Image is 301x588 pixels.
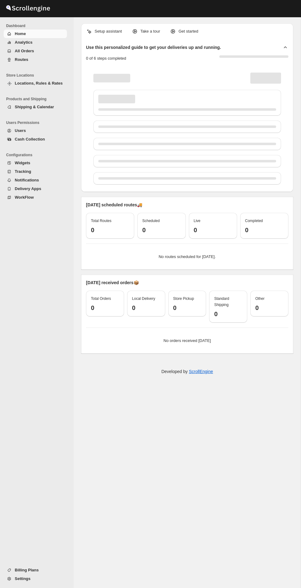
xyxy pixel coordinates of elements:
[15,128,26,133] span: Users
[4,38,67,47] button: Analytics
[189,369,213,374] a: ScrollEngine
[142,219,160,223] span: Scheduled
[86,55,126,62] p: 0 of 6 steps completed
[4,126,67,135] button: Users
[132,296,155,301] span: Local Delivery
[15,81,63,85] span: Locations, Rules & Rates
[15,137,45,141] span: Cash Collection
[214,296,229,307] span: Standard Shipping
[194,219,201,223] span: Live
[245,226,283,234] h3: 0
[140,28,160,34] p: Take a tour
[91,338,283,344] p: No orders received [DATE]
[15,40,33,45] span: Analytics
[4,103,67,111] button: Shipping & Calendar
[15,186,41,191] span: Delivery Apps
[86,280,288,286] p: [DATE] received orders 📦
[15,178,39,182] span: Notifications
[132,304,160,312] h3: 0
[15,57,28,62] span: Routes
[4,135,67,144] button: Cash Collection
[91,304,119,312] h3: 0
[91,254,283,260] p: No routes scheduled for [DATE].
[214,310,242,318] h3: 0
[4,176,67,185] button: Notifications
[4,167,67,176] button: Tracking
[15,169,31,174] span: Tracking
[245,219,263,223] span: Completed
[173,304,201,312] h3: 0
[91,219,111,223] span: Total Routes
[178,28,198,34] p: Get started
[6,23,69,28] span: Dashboard
[4,79,67,88] button: Locations, Rules & Rates
[91,226,129,234] h3: 0
[15,49,34,53] span: All Orders
[6,97,69,101] span: Products and Shipping
[4,185,67,193] button: Delivery Apps
[86,66,288,187] div: Page loading
[4,193,67,202] button: WorkFlow
[86,44,221,50] h2: Use this personalized guide to get your deliveries up and running.
[15,105,54,109] span: Shipping & Calendar
[15,161,30,165] span: Widgets
[4,159,67,167] button: Widgets
[15,568,39,572] span: Billing Plans
[4,55,67,64] button: Routes
[15,576,30,581] span: Settings
[4,30,67,38] button: Home
[15,195,34,200] span: WorkFlow
[161,368,213,375] p: Developed by
[6,73,69,78] span: Store Locations
[4,574,67,583] button: Settings
[194,226,232,234] h3: 0
[4,47,67,55] button: All Orders
[6,153,69,157] span: Configurations
[91,296,111,301] span: Total Orders
[173,296,194,301] span: Store Pickup
[15,31,26,36] span: Home
[6,120,69,125] span: Users Permissions
[142,226,181,234] h3: 0
[86,202,288,208] p: [DATE] scheduled routes 🚚
[255,296,264,301] span: Other
[4,566,67,574] button: Billing Plans
[95,28,122,34] p: Setup assistant
[255,304,283,312] h3: 0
